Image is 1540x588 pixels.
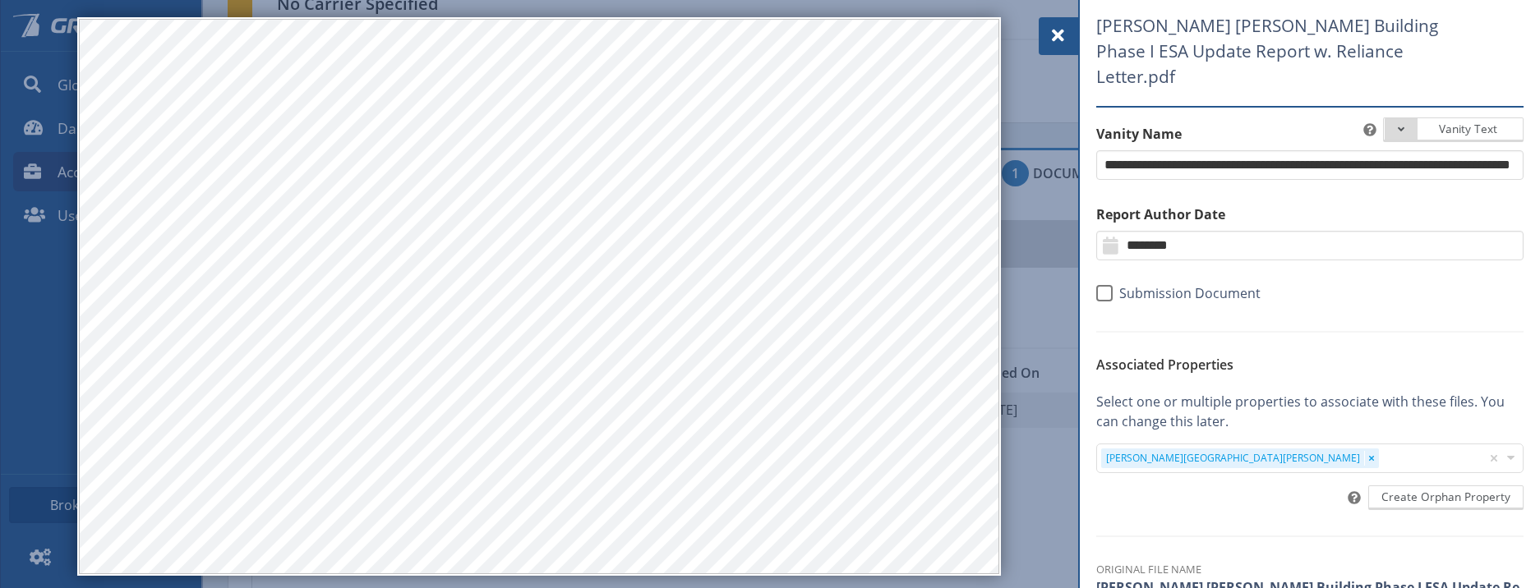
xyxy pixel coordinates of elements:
[1419,121,1510,137] span: Vanity Text
[1486,444,1502,472] div: Clear all
[1096,357,1524,372] h6: Associated Properties
[1096,124,1524,144] label: Vanity Name
[1106,451,1360,466] div: [PERSON_NAME][GEOGRAPHIC_DATA][PERSON_NAME]
[1381,489,1510,505] span: Create Orphan Property
[1096,392,1524,431] p: Select one or multiple properties to associate with these files. You can change this later.
[1096,204,1524,224] label: Report Author Date
[1384,117,1524,143] button: Vanity Text
[1096,562,1524,577] dt: Original File Name
[1113,285,1261,301] span: Submission Document
[1096,13,1449,90] span: [PERSON_NAME] [PERSON_NAME] Building Phase I ESA Update Report w. Reliance Letter.pdf
[1368,485,1524,511] button: Create Orphan Property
